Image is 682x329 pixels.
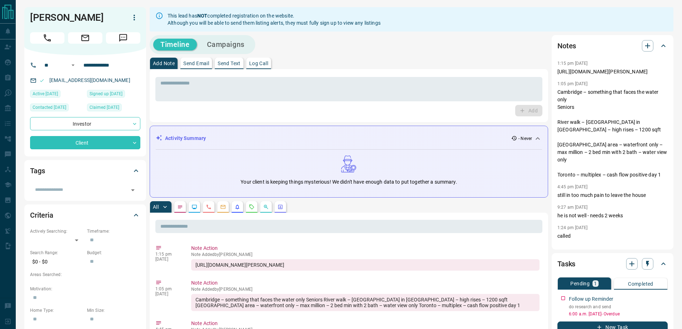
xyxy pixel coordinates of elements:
[177,204,183,210] svg: Notes
[30,271,140,278] p: Areas Searched:
[33,90,58,97] span: Active [DATE]
[557,61,588,66] p: 1:15 pm [DATE]
[557,40,576,52] h2: Notes
[30,256,83,268] p: $0 - $0
[33,104,66,111] span: Contacted [DATE]
[191,320,540,327] p: Note Action
[191,287,540,292] p: Note Added by [PERSON_NAME]
[594,281,597,286] p: 1
[557,192,668,199] p: still in too much pain to leave the house
[30,32,64,44] span: Call
[90,104,119,111] span: Claimed [DATE]
[128,185,138,195] button: Open
[220,204,226,210] svg: Emails
[557,88,668,179] p: Cambridge – something that faces the water only Seniors River walk – [GEOGRAPHIC_DATA] in [GEOGRA...
[249,204,255,210] svg: Requests
[153,39,197,50] button: Timeline
[69,61,77,69] button: Open
[30,162,140,179] div: Tags
[191,279,540,287] p: Note Action
[518,135,532,142] p: - Never
[557,225,588,230] p: 1:24 pm [DATE]
[87,103,140,113] div: Wed Apr 19 2023
[557,255,668,272] div: Tasks
[206,204,212,210] svg: Calls
[557,68,668,76] p: [URL][DOMAIN_NAME][PERSON_NAME]
[183,61,209,66] p: Send Email
[200,39,252,50] button: Campaigns
[153,204,159,209] p: All
[156,132,542,145] div: Activity Summary- Never
[234,204,240,210] svg: Listing Alerts
[557,232,668,240] p: called
[30,209,53,221] h2: Criteria
[557,81,588,86] p: 1:05 pm [DATE]
[30,103,83,113] div: Thu Oct 31 2024
[249,61,268,66] p: Log Call
[30,117,140,130] div: Investor
[165,135,206,142] p: Activity Summary
[569,304,668,310] p: do research and send
[569,311,668,317] p: 6:00 a.m. [DATE] - Overdue
[30,165,45,176] h2: Tags
[39,78,44,83] svg: Email Valid
[155,291,180,296] p: [DATE]
[153,61,175,66] p: Add Note
[277,204,283,210] svg: Agent Actions
[218,61,241,66] p: Send Text
[557,37,668,54] div: Notes
[30,286,140,292] p: Motivation:
[557,184,588,189] p: 4:45 pm [DATE]
[90,90,122,97] span: Signed up [DATE]
[155,286,180,291] p: 1:05 pm
[30,307,83,314] p: Home Type:
[68,32,102,44] span: Email
[30,250,83,256] p: Search Range:
[557,258,575,270] h2: Tasks
[30,12,117,23] h1: [PERSON_NAME]
[30,207,140,224] div: Criteria
[87,228,140,234] p: Timeframe:
[197,13,207,19] strong: NOT
[106,32,140,44] span: Message
[191,252,540,257] p: Note Added by [PERSON_NAME]
[191,294,540,311] div: Cambridge – something that faces the water only Seniors River walk – [GEOGRAPHIC_DATA] in [GEOGRA...
[87,90,140,100] div: Wed Apr 19 2023
[628,281,653,286] p: Completed
[87,307,140,314] p: Min Size:
[263,204,269,210] svg: Opportunities
[155,252,180,257] p: 1:15 pm
[569,295,613,303] p: Follow up Reminder
[49,77,130,83] a: [EMAIL_ADDRESS][DOMAIN_NAME]
[557,212,668,219] p: he is not well - needs 2 weeks
[168,9,381,29] div: This lead has completed registration on the website. Although you will be able to send them listi...
[557,205,588,210] p: 9:27 am [DATE]
[30,136,140,149] div: Client
[30,228,83,234] p: Actively Searching:
[192,204,197,210] svg: Lead Browsing Activity
[191,259,540,271] div: [URL][DOMAIN_NAME][PERSON_NAME]
[191,245,540,252] p: Note Action
[241,178,457,186] p: Your client is keeping things mysterious! We didn't have enough data to put together a summary.
[155,257,180,262] p: [DATE]
[30,90,83,100] div: Wed Apr 19 2023
[87,250,140,256] p: Budget:
[570,281,590,286] p: Pending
